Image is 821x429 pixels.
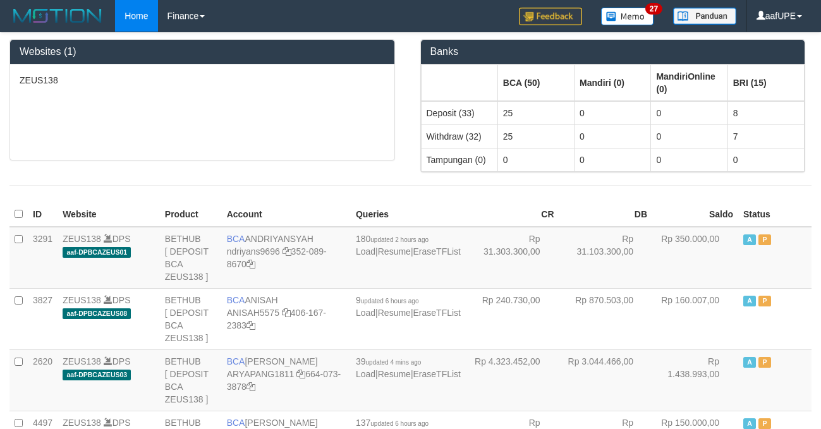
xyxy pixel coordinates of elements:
h3: Websites (1) [20,46,385,57]
td: DPS [58,288,160,349]
a: ZEUS138 [63,356,101,366]
a: Copy ANISAH5575 to clipboard [282,308,291,318]
td: 0 [727,148,804,171]
td: Rp 4.323.452,00 [466,349,559,411]
span: BCA [227,295,245,305]
a: Resume [378,246,411,257]
span: Paused [758,357,771,368]
td: 0 [651,101,727,125]
span: aaf-DPBCAZEUS03 [63,370,131,380]
td: BETHUB [ DEPOSIT BCA ZEUS138 ] [160,288,222,349]
a: EraseTFList [413,369,461,379]
td: 25 [497,124,574,148]
th: CR [466,202,559,227]
a: ZEUS138 [63,234,101,244]
img: Button%20Memo.svg [601,8,654,25]
a: Copy 4061672383 to clipboard [246,320,255,330]
span: Paused [758,418,771,429]
a: Load [356,369,375,379]
a: Load [356,308,375,318]
a: Copy ndriyans9696 to clipboard [283,246,291,257]
span: | | [356,356,461,379]
a: ANISAH5575 [227,308,279,318]
span: 39 [356,356,421,366]
td: Rp 870.503,00 [559,288,653,349]
span: | | [356,295,461,318]
th: Group: activate to sort column ascending [497,64,574,101]
td: Rp 1.438.993,00 [652,349,738,411]
span: | | [356,234,461,257]
th: Group: activate to sort column ascending [727,64,804,101]
th: Queries [351,202,466,227]
a: ZEUS138 [63,418,101,428]
a: ndriyans9696 [227,246,280,257]
a: Copy 6640733878 to clipboard [246,382,255,392]
span: Paused [758,296,771,306]
span: BCA [227,234,245,244]
span: Active [743,296,756,306]
th: Group: activate to sort column ascending [575,64,651,101]
td: Rp 31.303.300,00 [466,227,559,289]
td: ANISAH 406-167-2383 [222,288,351,349]
a: Resume [378,369,411,379]
span: updated 6 hours ago [361,298,419,305]
td: [PERSON_NAME] 664-073-3878 [222,349,351,411]
a: Copy ARYAPANG1811 to clipboard [296,369,305,379]
th: DB [559,202,653,227]
a: ZEUS138 [63,295,101,305]
td: 2620 [28,349,58,411]
td: BETHUB [ DEPOSIT BCA ZEUS138 ] [160,349,222,411]
a: EraseTFList [413,308,461,318]
span: 9 [356,295,419,305]
td: Rp 350.000,00 [652,227,738,289]
span: updated 2 hours ago [370,236,429,243]
td: 0 [651,148,727,171]
td: Rp 3.044.466,00 [559,349,653,411]
td: 0 [575,124,651,148]
a: ARYAPANG1811 [227,369,295,379]
td: 0 [575,101,651,125]
td: 25 [497,101,574,125]
span: aaf-DPBCAZEUS01 [63,247,131,258]
td: 7 [727,124,804,148]
td: Rp 240.730,00 [466,288,559,349]
span: aaf-DPBCAZEUS08 [63,308,131,319]
h3: Banks [430,46,796,57]
th: Status [738,202,812,227]
td: Deposit (33) [421,101,497,125]
td: BETHUB [ DEPOSIT BCA ZEUS138 ] [160,227,222,289]
th: Product [160,202,222,227]
a: Load [356,246,375,257]
td: DPS [58,349,160,411]
td: 0 [651,124,727,148]
td: Withdraw (32) [421,124,497,148]
td: 0 [575,148,651,171]
span: BCA [227,418,245,428]
img: panduan.png [673,8,736,25]
span: 137 [356,418,429,428]
span: 180 [356,234,429,244]
td: 8 [727,101,804,125]
span: Active [743,418,756,429]
th: Account [222,202,351,227]
p: ZEUS138 [20,74,385,87]
span: Active [743,234,756,245]
img: MOTION_logo.png [9,6,106,25]
td: 3827 [28,288,58,349]
td: DPS [58,227,160,289]
td: 0 [497,148,574,171]
a: EraseTFList [413,246,461,257]
td: ANDRIYANSYAH 352-089-8670 [222,227,351,289]
td: Tampungan (0) [421,148,497,171]
span: 27 [645,3,662,15]
a: Copy 3520898670 to clipboard [246,259,255,269]
th: ID [28,202,58,227]
td: Rp 160.007,00 [652,288,738,349]
a: Resume [378,308,411,318]
th: Website [58,202,160,227]
span: Paused [758,234,771,245]
span: updated 6 hours ago [370,420,429,427]
th: Group: activate to sort column ascending [651,64,727,101]
td: Rp 31.103.300,00 [559,227,653,289]
td: 3291 [28,227,58,289]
